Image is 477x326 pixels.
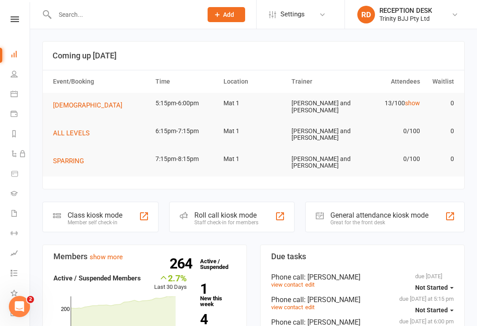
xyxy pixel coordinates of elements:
[194,219,258,226] div: Staff check-in for members
[379,15,432,23] div: Trinity BJJ Pty Ltd
[220,70,288,93] th: Location
[305,281,314,288] a: edit
[271,281,303,288] a: view contact
[68,219,122,226] div: Member self check-in
[271,273,454,281] div: Phone call
[424,93,458,114] td: 0
[49,70,151,93] th: Event/Booking
[379,7,432,15] div: RECEPTION DESK
[271,252,454,261] h3: Due tasks
[271,295,454,304] div: Phone call
[11,85,30,105] a: Calendar
[280,4,305,24] span: Settings
[330,211,428,219] div: General attendance kiosk mode
[52,8,196,21] input: Search...
[288,93,356,121] td: [PERSON_NAME] and [PERSON_NAME]
[288,70,356,93] th: Trainer
[11,165,30,184] a: Product Sales
[53,129,90,137] span: ALL LEVELS
[53,252,236,261] h3: Members
[151,93,220,114] td: 5:15pm-6:00pm
[11,244,30,264] a: Assessments
[200,282,236,307] a: 1New this week
[53,128,96,138] button: ALL LEVELS
[305,304,314,311] a: edit
[90,253,123,261] a: show more
[220,121,288,142] td: Mat 1
[220,149,288,169] td: Mat 1
[220,93,288,114] td: Mat 1
[194,211,258,219] div: Roll call kiosk mode
[271,304,303,311] a: view contact
[11,105,30,125] a: Payments
[11,45,30,65] a: Dashboard
[27,296,34,303] span: 2
[53,156,90,166] button: SPARRING
[424,121,458,142] td: 0
[424,149,458,169] td: 0
[200,282,232,295] strong: 1
[53,274,141,282] strong: Active / Suspended Members
[356,70,424,93] th: Attendees
[330,219,428,226] div: Great for the front desk
[11,125,30,145] a: Reports
[53,51,454,60] h3: Coming up [DATE]
[53,157,84,165] span: SPARRING
[11,65,30,85] a: People
[170,257,196,270] strong: 264
[415,302,454,318] button: Not Started
[196,252,235,276] a: 264Active / Suspended
[415,284,448,291] span: Not Started
[68,211,122,219] div: Class kiosk mode
[356,93,424,114] td: 13/100
[154,273,187,292] div: Last 30 Days
[415,280,454,295] button: Not Started
[200,313,232,326] strong: 4
[304,295,360,304] span: : [PERSON_NAME]
[151,149,220,169] td: 7:15pm-8:15pm
[223,11,234,18] span: Add
[357,6,375,23] div: RD
[424,70,458,93] th: Waitlist
[53,101,122,109] span: [DEMOGRAPHIC_DATA]
[405,100,420,107] a: show
[151,121,220,142] td: 6:15pm-7:15pm
[208,7,245,22] button: Add
[304,273,360,281] span: : [PERSON_NAME]
[415,307,448,314] span: Not Started
[9,296,30,317] iframe: Intercom live chat
[151,70,220,93] th: Time
[356,149,424,169] td: 0/100
[356,121,424,142] td: 0/100
[53,100,129,111] button: [DEMOGRAPHIC_DATA]
[11,284,30,304] a: What's New
[288,149,356,176] td: [PERSON_NAME] and [PERSON_NAME]
[288,121,356,149] td: [PERSON_NAME] and [PERSON_NAME]
[154,273,187,283] div: 2.7%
